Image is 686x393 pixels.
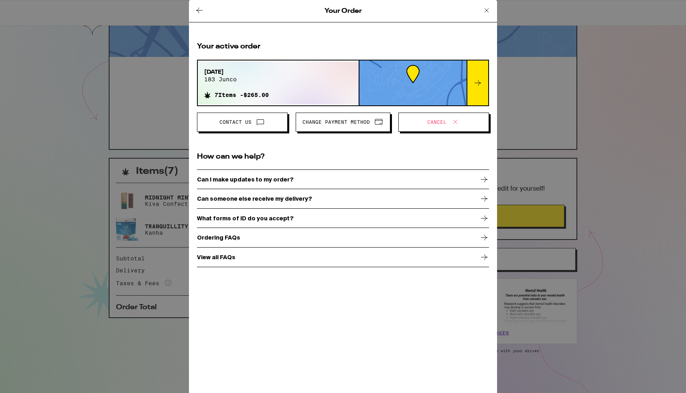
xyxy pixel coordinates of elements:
h2: Your active order [197,42,489,52]
button: Contact Us [197,113,288,132]
span: 7 Items - $265.00 [215,92,269,98]
p: Ordering FAQs [197,234,240,241]
a: View all FAQs [197,248,489,267]
span: Cancel [427,120,447,125]
span: Change Payment Method [302,120,370,125]
span: 183 junco [204,76,269,83]
p: What forms of ID do you accept? [197,215,294,222]
p: Can someone else receive my delivery? [197,195,312,202]
span: Contact Us [219,120,252,125]
a: Can someone else receive my delivery? [197,189,489,209]
span: [DATE] [204,68,269,76]
h2: How can we help? [197,152,489,162]
button: Change Payment Method [296,113,390,132]
p: View all FAQs [197,254,235,260]
button: Cancel [398,113,489,132]
p: Can I make updates to my order? [197,176,294,183]
a: Can I make updates to my order? [197,170,489,189]
a: Ordering FAQs [197,228,489,248]
a: What forms of ID do you accept? [197,209,489,228]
